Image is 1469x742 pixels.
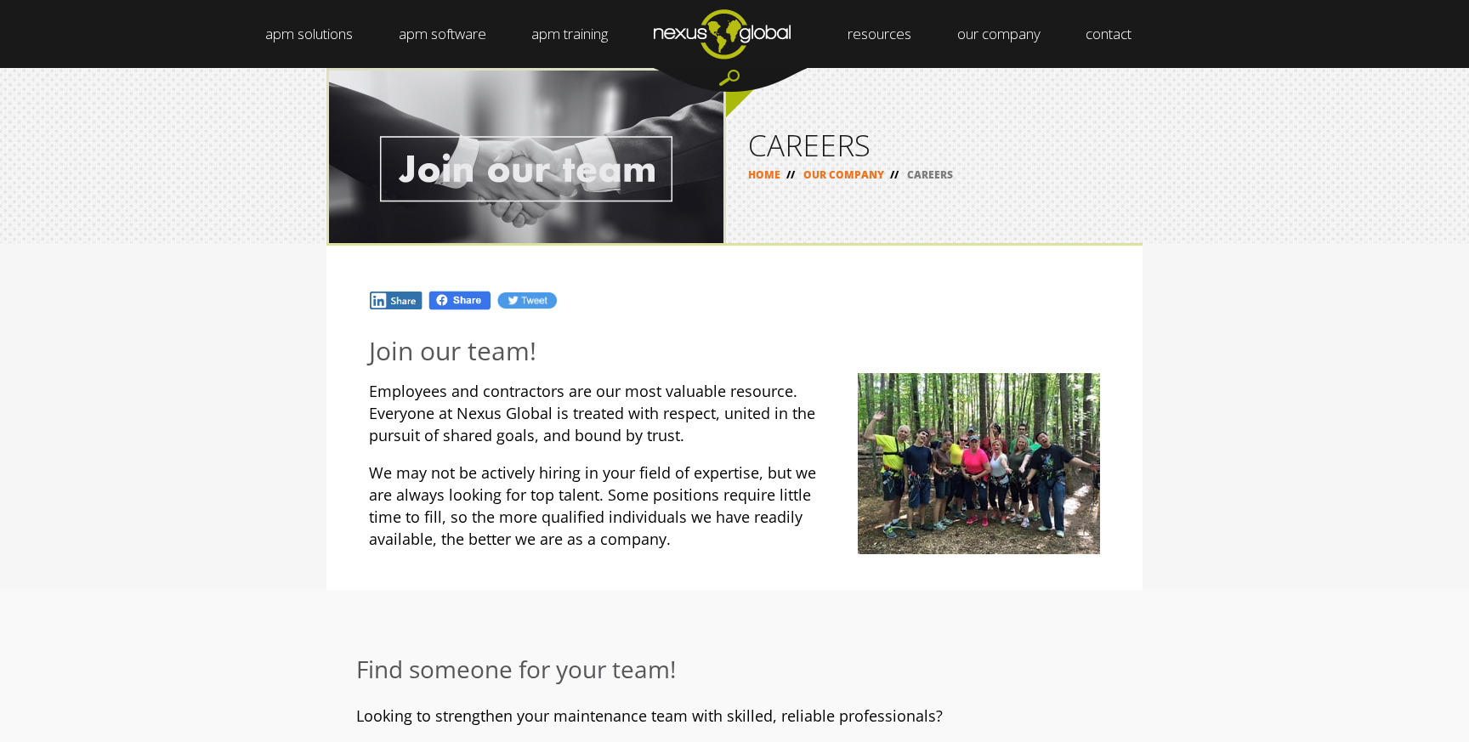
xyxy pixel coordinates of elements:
a: HOME [748,167,780,182]
p: We may not be actively hiring in your field of expertise, but we are always looking for top talen... [369,462,1100,550]
a: OUR COMPANY [803,167,884,182]
span: // [780,167,801,182]
span: // [884,167,905,182]
p: Looking to strengthen your maintenance team with skilled, reliable professionals? [356,705,1113,727]
img: Tw.jpg [496,291,558,310]
img: Fb.png [428,290,492,311]
h3: Find someone for your team! [356,654,1113,684]
img: In.jpg [369,291,423,310]
h1: CAREERS [748,130,1120,160]
img: zip_line [858,373,1100,554]
p: Employees and contractors are our most valuable resource. Everyone at Nexus Global is treated wit... [369,380,1100,446]
span: Join our team! [369,333,536,368]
